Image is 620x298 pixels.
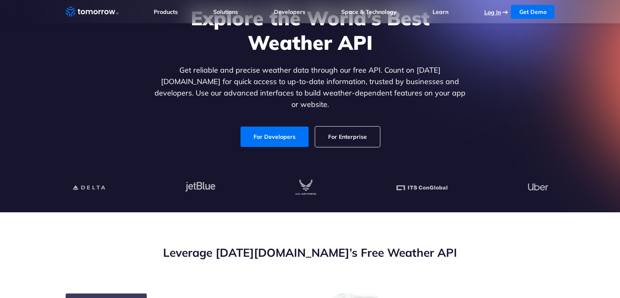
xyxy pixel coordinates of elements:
a: Products [154,8,178,16]
a: Get Demo [511,5,554,19]
a: Solutions [213,8,238,16]
a: Space & Technology [341,8,397,16]
a: Developers [274,8,305,16]
h1: Explore the World’s Best Weather API [153,6,468,55]
a: For Developers [240,127,309,147]
a: For Enterprise [315,127,380,147]
h2: Leverage [DATE][DOMAIN_NAME]’s Free Weather API [66,245,555,260]
a: Home link [66,6,119,18]
p: Get reliable and precise weather data through our free API. Count on [DATE][DOMAIN_NAME] for quic... [153,64,468,110]
a: Log In [484,9,501,16]
a: Learn [432,8,448,16]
